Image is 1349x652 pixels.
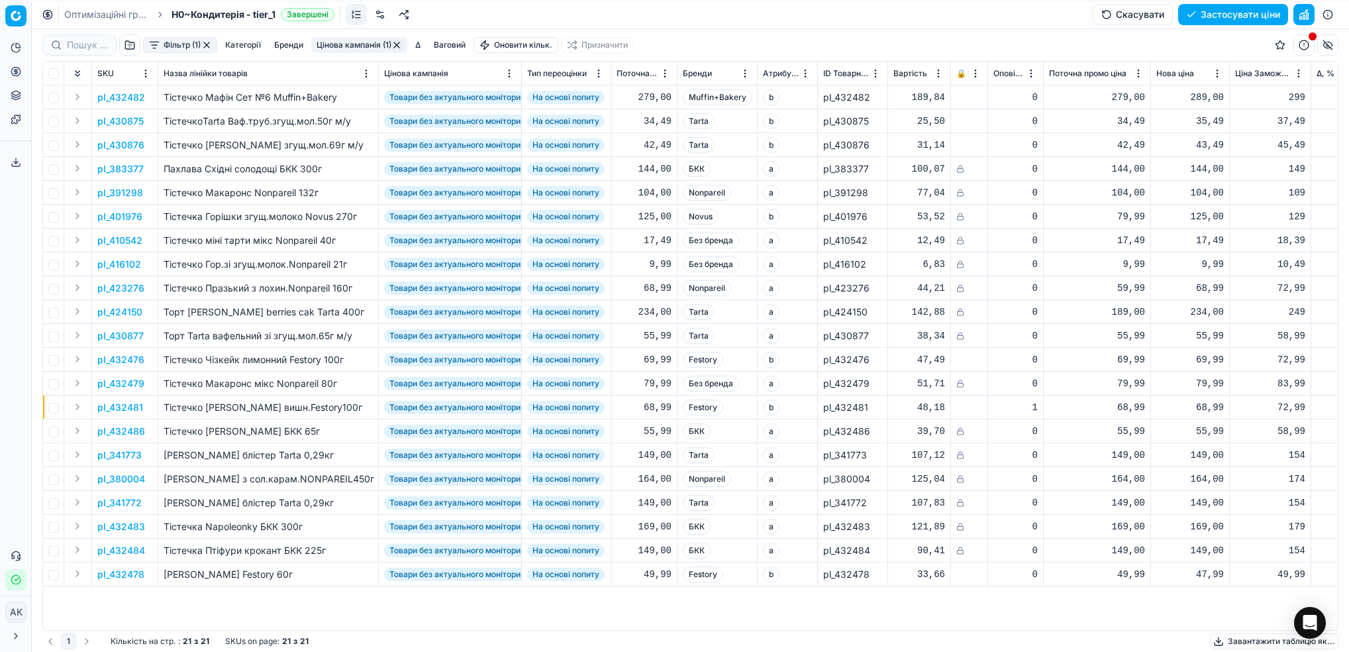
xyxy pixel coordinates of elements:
[763,113,779,129] span: b
[1156,115,1224,128] div: 35,49
[164,329,373,343] div: Торт Tarta вафельний зі згущ.мол.65г м/у
[683,423,711,439] span: БКК
[384,68,448,79] span: Цінова кампанія
[70,208,85,224] button: Expand
[527,425,605,438] span: На основі попиту
[1156,329,1224,343] div: 55,99
[97,305,142,319] button: pl_424150
[97,329,144,343] button: pl_430877
[70,566,85,582] button: Expand
[97,520,145,533] p: pl_432483
[1235,282,1305,295] div: 72,99
[993,115,1038,128] div: 0
[384,401,538,414] span: Товари без актуального моніторингу
[201,636,209,647] strong: 21
[1156,282,1224,295] div: 68,99
[1049,425,1145,438] div: 55,99
[1317,68,1334,79] span: Δ, %
[164,115,373,128] div: ТістечкоTarta Ваф.труб.згущ.мол.50г м/у
[617,329,672,343] div: 55,99
[1156,138,1224,152] div: 43,49
[97,68,114,79] span: SKU
[164,162,373,176] div: Пахлава Східні солодощі БКК 300г
[5,602,26,623] button: AK
[384,258,538,271] span: Товари без актуального моніторингу
[993,138,1038,152] div: 0
[97,568,144,581] p: pl_432478
[823,162,882,176] div: pl_383377
[1049,353,1145,366] div: 69,99
[893,115,945,128] div: 25,50
[1049,329,1145,343] div: 55,99
[70,232,85,248] button: Expand
[97,425,145,438] p: pl_432486
[527,305,605,319] span: На основі попиту
[763,304,779,320] span: a
[823,115,882,128] div: pl_430875
[70,518,85,534] button: Expand
[97,234,142,247] p: pl_410542
[300,636,309,647] strong: 21
[384,186,538,199] span: Товари без актуального моніторингу
[683,89,752,105] span: Muffin+Bakery
[1156,234,1224,247] div: 17,49
[893,68,927,79] span: Вартість
[823,258,882,271] div: pl_416102
[70,375,85,391] button: Expand
[893,91,945,104] div: 189,84
[763,256,779,272] span: a
[164,377,373,390] div: Тістечко Макаронc мікс Nonpareil 80г
[527,138,605,152] span: На основі попиту
[763,185,779,201] span: a
[1235,68,1292,79] span: Ціна Заможний Округлена
[384,115,538,128] span: Товари без актуального моніторингу
[97,115,144,128] p: pl_430875
[893,425,945,438] div: 39,70
[823,91,882,104] div: pl_432482
[1156,210,1224,223] div: 125,00
[1049,234,1145,247] div: 17,49
[70,303,85,319] button: Expand
[527,329,605,343] span: На основі попиту
[164,234,373,247] div: Тістечко міні тарти мікс Nonpareil 40г
[1049,186,1145,199] div: 104,00
[97,258,141,271] button: pl_416102
[763,233,779,248] span: a
[683,209,719,225] span: Novus
[893,162,945,176] div: 100,07
[97,472,145,486] button: pl_380004
[164,186,373,199] div: Тістечко Макаронс Nonpareil 132г
[683,400,723,415] span: Festory
[97,377,144,390] p: pl_432479
[164,401,373,414] div: Тістечко [PERSON_NAME] вишн.Festory100г
[143,37,217,53] button: Фільтр (1)
[1294,607,1326,639] div: Open Intercom Messenger
[97,282,144,295] p: pl_423276
[97,162,144,176] button: pl_383377
[1235,162,1305,176] div: 149
[617,353,672,366] div: 69,99
[823,305,882,319] div: pl_424150
[164,68,248,79] span: Назва лінійки товарів
[763,328,779,344] span: a
[823,425,882,438] div: pl_432486
[1156,68,1194,79] span: Нова ціна
[683,161,711,177] span: БКК
[893,305,945,319] div: 142,88
[164,425,373,438] div: Тістечко [PERSON_NAME] БКК 65г
[1156,186,1224,199] div: 104,00
[428,37,471,53] button: Ваговий
[70,470,85,486] button: Expand
[1334,67,1348,80] button: Sorted by Δ, % descending
[527,282,605,295] span: На основі попиту
[993,329,1038,343] div: 0
[993,258,1038,271] div: 0
[97,210,142,223] button: pl_401976
[1210,633,1338,649] button: Завантажити таблицю як...
[993,210,1038,223] div: 0
[1235,115,1305,128] div: 37,49
[97,91,145,104] button: pl_432482
[763,68,799,79] span: Атрибут товару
